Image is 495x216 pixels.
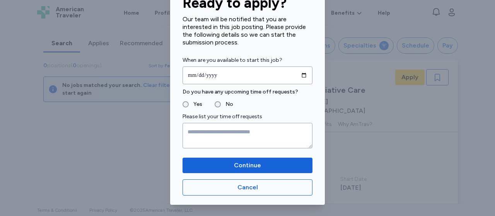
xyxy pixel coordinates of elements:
button: Cancel [183,179,312,196]
label: Please list your time off requests [183,112,312,121]
label: No [221,100,233,109]
label: Do you have any upcoming time off requests? [183,87,312,97]
button: Continue [183,158,312,173]
div: Our team will be notified that you are interested in this job posting. Please provide the followi... [183,15,312,46]
span: Cancel [237,183,258,192]
label: When are you available to start this job? [183,56,312,65]
label: Yes [189,100,202,109]
span: Continue [234,161,261,170]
